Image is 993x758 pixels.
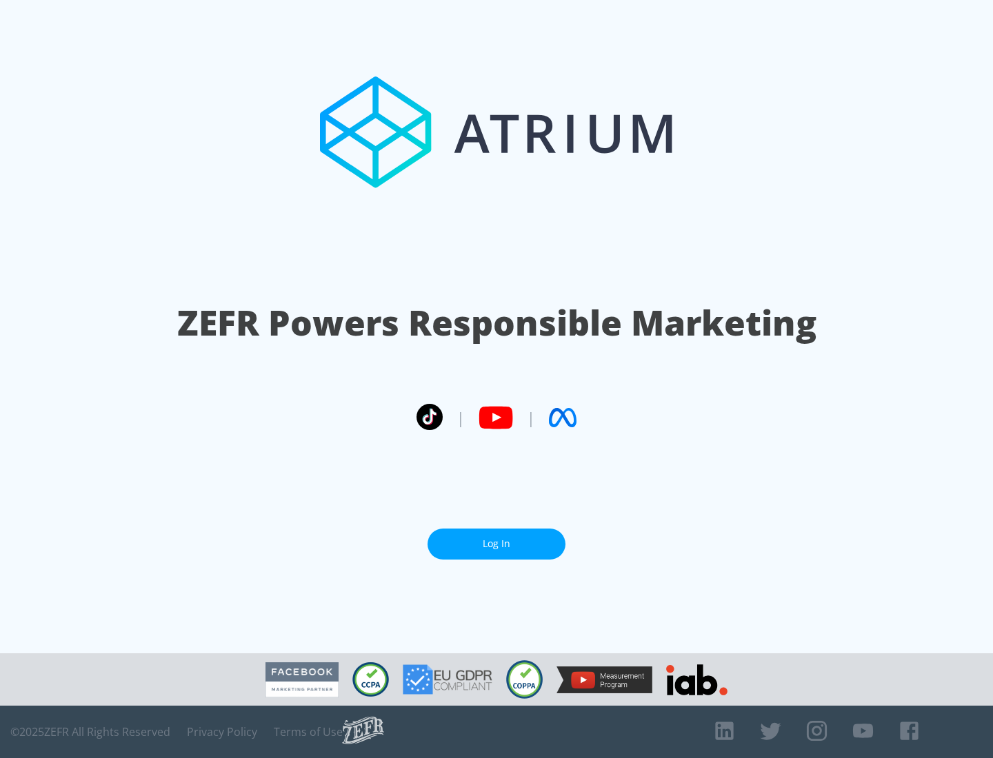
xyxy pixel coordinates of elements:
span: | [527,407,535,428]
img: YouTube Measurement Program [556,666,652,693]
a: Log In [428,529,565,560]
img: GDPR Compliant [403,664,492,695]
h1: ZEFR Powers Responsible Marketing [177,299,816,347]
a: Terms of Use [274,725,343,739]
a: Privacy Policy [187,725,257,739]
img: CCPA Compliant [352,662,389,697]
span: | [457,407,465,428]
img: IAB [666,664,728,695]
span: © 2025 ZEFR All Rights Reserved [10,725,170,739]
img: Facebook Marketing Partner [265,662,339,697]
img: COPPA Compliant [506,660,543,699]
